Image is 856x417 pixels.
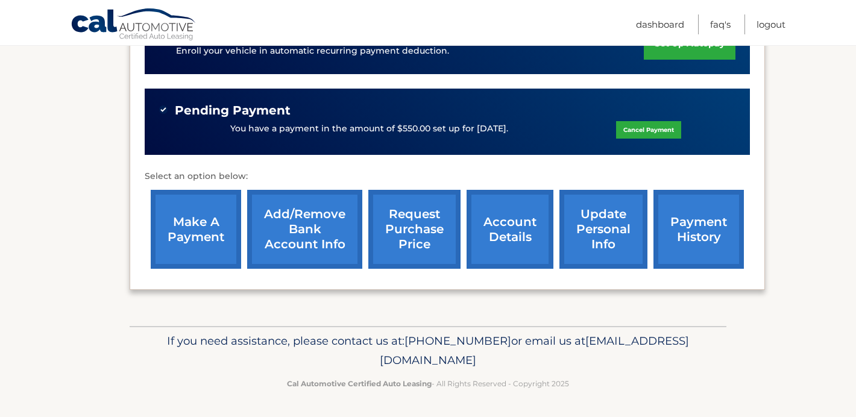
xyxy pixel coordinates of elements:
[616,121,681,139] a: Cancel Payment
[757,14,785,34] a: Logout
[559,190,647,269] a: update personal info
[176,45,644,58] p: Enroll your vehicle in automatic recurring payment deduction.
[653,190,744,269] a: payment history
[71,8,197,43] a: Cal Automotive
[137,331,719,370] p: If you need assistance, please contact us at: or email us at
[230,122,508,136] p: You have a payment in the amount of $550.00 set up for [DATE].
[145,169,750,184] p: Select an option below:
[636,14,684,34] a: Dashboard
[380,334,689,367] span: [EMAIL_ADDRESS][DOMAIN_NAME]
[175,103,291,118] span: Pending Payment
[159,105,168,114] img: check-green.svg
[404,334,511,348] span: [PHONE_NUMBER]
[137,377,719,390] p: - All Rights Reserved - Copyright 2025
[287,379,432,388] strong: Cal Automotive Certified Auto Leasing
[368,190,461,269] a: request purchase price
[151,190,241,269] a: make a payment
[710,14,731,34] a: FAQ's
[467,190,553,269] a: account details
[247,190,362,269] a: Add/Remove bank account info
